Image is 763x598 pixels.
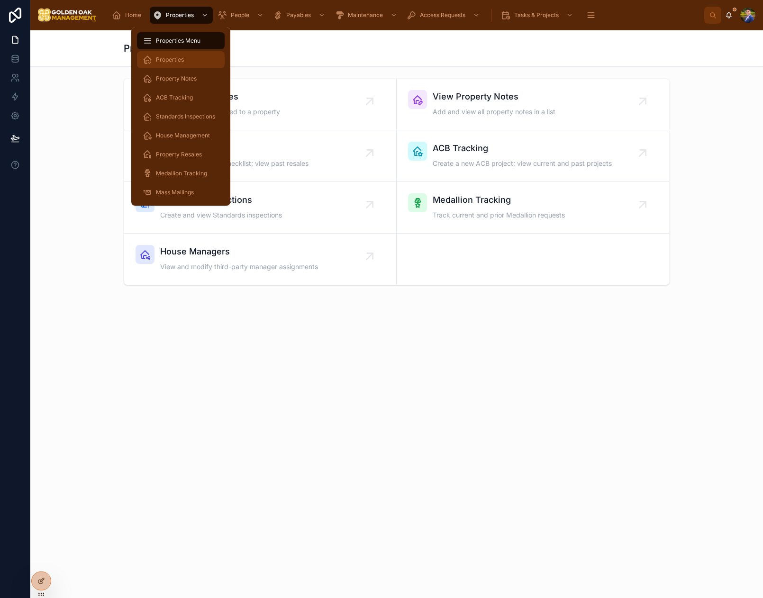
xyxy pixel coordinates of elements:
a: People [215,7,268,24]
span: Tasks & Projects [514,11,559,19]
span: Property Resales [156,151,202,158]
span: Property Notes [156,75,197,82]
a: House Management [137,127,225,144]
span: Create a new ACB project; view current and past projects [433,159,612,168]
span: Properties Menu [156,37,200,45]
span: Properties [156,56,184,63]
a: ACB TrackingCreate a new ACB project; view current and past projects [397,130,669,182]
span: People [231,11,249,19]
span: Standards Inspections [156,113,215,120]
span: Access Requests [420,11,465,19]
a: Access Requests [404,7,484,24]
span: Mass Mailings [156,189,194,196]
div: scrollable content [104,5,704,26]
span: ACB Tracking [433,142,612,155]
span: Add and view all property notes in a list [433,107,555,117]
a: Standards InspectionsCreate and view Standards inspections [124,182,397,234]
span: Create a new resale checklist; view past resales [160,159,309,168]
a: Payables [270,7,330,24]
a: Standards Inspections [137,108,225,125]
span: Properties [166,11,194,19]
span: House Managers [160,245,318,258]
a: View Property NotesAdd and view all property notes in a list [397,79,669,130]
span: House Management [156,132,210,139]
a: Maintenance [332,7,402,24]
a: Tasks & Projects [498,7,578,24]
a: Property Notes [137,70,225,87]
h1: Properties Menu [124,42,199,55]
a: Properties Menu [137,32,225,49]
a: Medallion TrackingTrack current and prior Medallion requests [397,182,669,234]
span: Maintenance [348,11,383,19]
a: Medallion Tracking [137,165,225,182]
a: Properties [150,7,213,24]
span: ACB Tracking [156,94,193,101]
a: Property ResalesCreate a new resale checklist; view past resales [124,130,397,182]
span: Home [125,11,141,19]
a: Mass Mailings [137,184,225,201]
img: App logo [38,8,97,23]
span: View and modify third-party manager assignments [160,262,318,272]
a: Home [109,7,148,24]
a: View all PropertiesAccess all details related to a property [124,79,397,130]
span: Property Resales [160,142,309,155]
a: ACB Tracking [137,89,225,106]
span: Payables [286,11,311,19]
span: Create and view Standards inspections [160,210,282,220]
a: House ManagersView and modify third-party manager assignments [124,234,397,285]
span: Track current and prior Medallion requests [433,210,565,220]
span: View Property Notes [433,90,555,103]
span: Medallion Tracking [433,193,565,207]
a: Properties [137,51,225,68]
span: Medallion Tracking [156,170,207,177]
a: Property Resales [137,146,225,163]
